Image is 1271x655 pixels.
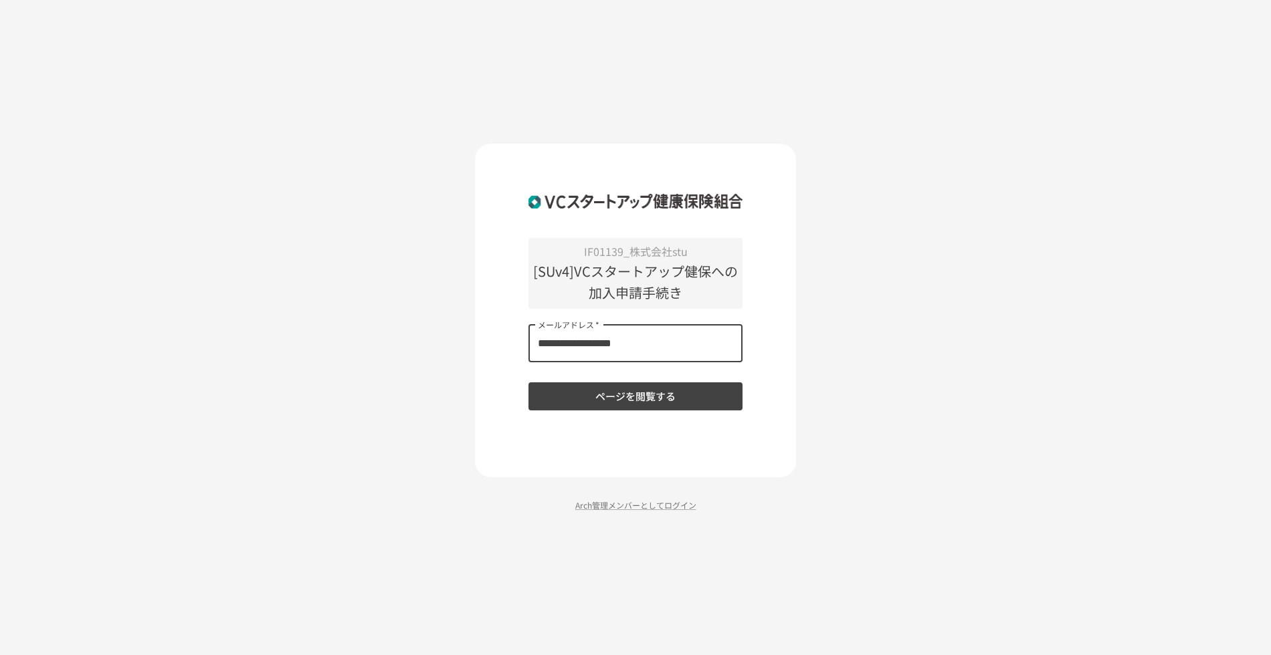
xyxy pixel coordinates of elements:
[538,319,599,330] label: メールアドレス
[528,243,743,261] p: IF01139_株式会社stu
[528,261,743,303] p: [SUv4]VCスタートアップ健保への加入申請手続き
[528,382,743,410] button: ページを閲覧する
[475,499,796,511] p: Arch管理メンバーとしてログイン
[528,184,743,219] img: ZDfHsVrhrXUoWEWGWYf8C4Fv4dEjYTEDCNvmL73B7ox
